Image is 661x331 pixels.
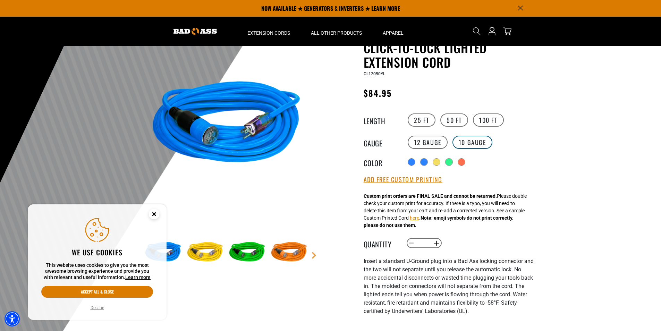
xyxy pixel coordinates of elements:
[364,40,534,69] h1: Click-to-Lock Lighted Extension Cord
[364,257,534,324] div: I
[383,30,404,36] span: Apparel
[300,17,372,46] summary: All Other Products
[364,215,513,228] strong: Note: emoji symbols do not print correctly, please do not use them.
[364,258,534,314] span: nsert a standard U-Ground plug into a Bad Ass locking connector and the two will not separate unt...
[237,17,300,46] summary: Extension Cords
[173,28,217,35] img: Bad Ass Extension Cords
[227,232,267,273] img: green
[408,136,448,149] label: 12 Gauge
[311,252,317,259] a: Next
[269,232,309,273] img: orange
[364,116,398,125] legend: Length
[502,27,513,35] a: cart
[41,262,153,281] p: This website uses cookies to give you the most awesome browsing experience and provide you with r...
[452,136,492,149] label: 10 Gauge
[364,239,398,248] label: Quantity
[364,87,392,99] span: $84.95
[364,138,398,147] legend: Gauge
[410,214,419,222] button: here
[364,193,497,199] strong: Custom print orders are FINAL SALE and cannot be returned.
[372,17,414,46] summary: Apparel
[486,17,498,46] a: Open this option
[142,204,167,226] button: Close this option
[364,193,527,229] div: Please double check your custom print for accuracy. If there is a typo, you will need to delete t...
[364,71,385,76] span: CL12050YL
[311,30,362,36] span: All Other Products
[41,286,153,298] button: Accept all & close
[473,113,504,127] label: 100 FT
[28,204,167,320] aside: Cookie Consent
[247,30,290,36] span: Extension Cords
[125,274,151,280] a: This website uses cookies to give you the most awesome browsing experience and provide you with r...
[364,176,442,184] button: Add Free Custom Printing
[440,113,468,127] label: 50 FT
[471,26,482,37] summary: Search
[364,158,398,167] legend: Color
[88,304,106,311] button: Decline
[185,232,225,273] img: yellow
[5,311,20,326] div: Accessibility Menu
[408,113,435,127] label: 25 FT
[41,248,153,257] h2: We use cookies
[143,42,310,209] img: blue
